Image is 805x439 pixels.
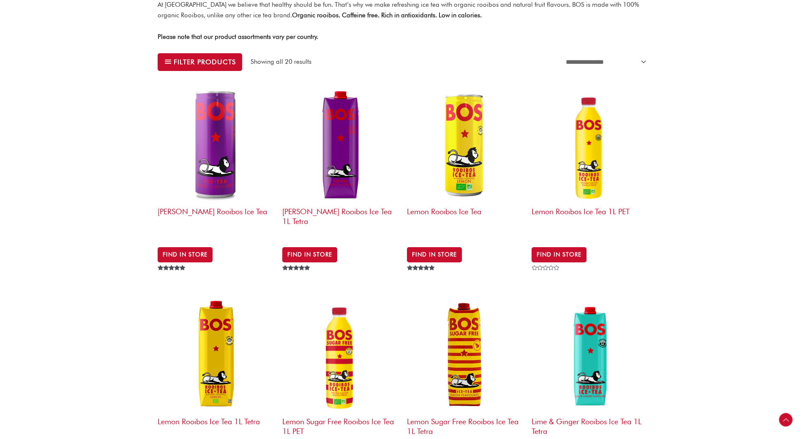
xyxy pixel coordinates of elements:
strong: Please note that our product assortments vary per country. [158,33,318,41]
a: Lemon Rooibos Ice Tea 1L PET [532,87,648,239]
a: BUY IN STORE [282,247,337,262]
h2: [PERSON_NAME] Rooibos Ice Tea [158,203,274,235]
a: BUY IN STORE [532,247,587,262]
a: [PERSON_NAME] Rooibos Ice Tea [158,87,274,239]
span: Rated out of 5 [158,265,187,290]
span: Rated out of 5 [282,265,311,290]
img: BOS_1l_SF_Lemon [407,297,523,413]
h2: Lemon Rooibos Ice Tea [407,203,523,235]
img: Lime & Ginger Rooibos Ice Tea 1L Tetra [532,297,648,413]
img: Bos Lemon Ice Tea PET [282,297,398,413]
img: EU_BOS_1L_Lemon [407,87,523,203]
a: Lemon Rooibos Ice Tea [407,87,523,239]
select: Shop order [561,53,648,71]
a: [PERSON_NAME] Rooibos Ice Tea 1L Tetra [282,87,398,239]
p: Showing all 20 results [251,57,311,67]
a: Read more about “Berry Rooibos Ice Tea” [158,247,213,262]
span: Rated out of 5 [407,265,436,290]
img: Bos Lemon Ice Tea [532,87,648,203]
a: BUY IN STORE [407,247,462,262]
img: 330ml BOS can berry [158,87,274,203]
h2: Lemon Rooibos Ice Tea 1L PET [532,203,648,235]
span: Filter products [174,59,236,65]
h2: [PERSON_NAME] Rooibos Ice Tea 1L Tetra [282,203,398,235]
img: EU_BOS_1L_Lemon [158,297,274,413]
img: 1 litre BOS tetra berry [282,87,398,203]
button: Filter products [158,53,243,71]
strong: Organic rooibos. Caffeine free. Rich in antioxidants. Low in calories. [292,11,482,19]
